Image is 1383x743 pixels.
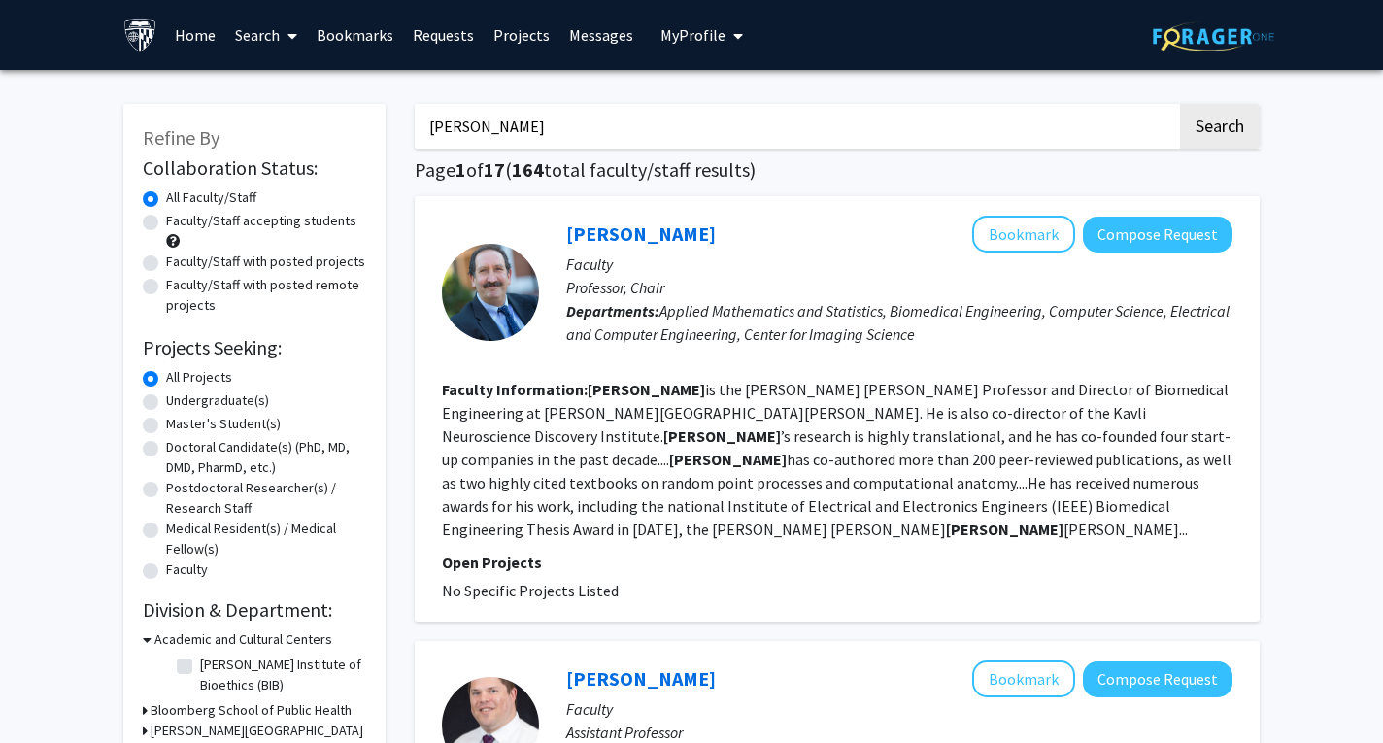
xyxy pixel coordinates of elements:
a: Messages [559,1,643,69]
img: ForagerOne Logo [1153,21,1274,51]
a: Requests [403,1,484,69]
span: 164 [512,157,544,182]
b: [PERSON_NAME] [946,520,1063,539]
label: Undergraduate(s) [166,390,269,411]
a: Projects [484,1,559,69]
p: Professor, Chair [566,276,1232,299]
label: All Faculty/Staff [166,187,256,208]
label: Faculty/Staff with posted projects [166,252,365,272]
b: [PERSON_NAME] [588,380,705,399]
b: [PERSON_NAME] [663,426,781,446]
label: Faculty/Staff accepting students [166,211,356,231]
b: Faculty Information: [442,380,588,399]
button: Add John Miller to Bookmarks [972,660,1075,697]
b: Departments: [566,301,659,321]
label: Doctoral Candidate(s) (PhD, MD, DMD, PharmD, etc.) [166,437,366,478]
h2: Projects Seeking: [143,336,366,359]
h2: Division & Department: [143,598,366,622]
p: Faculty [566,253,1232,276]
b: [PERSON_NAME] [669,450,787,469]
h3: Bloomberg School of Public Health [151,700,352,721]
h1: Page of ( total faculty/staff results) [415,158,1260,182]
h3: Academic and Cultural Centers [154,629,332,650]
label: [PERSON_NAME] Institute of Bioethics (BIB) [200,655,361,695]
label: Faculty [166,559,208,580]
h2: Collaboration Status: [143,156,366,180]
button: Compose Request to John Miller [1083,661,1232,697]
p: Open Projects [442,551,1232,574]
a: Search [225,1,307,69]
h3: [PERSON_NAME][GEOGRAPHIC_DATA] [151,721,363,741]
label: Faculty/Staff with posted remote projects [166,275,366,316]
a: [PERSON_NAME] [566,221,716,246]
iframe: Chat [15,656,83,728]
button: Compose Request to Michael Miller [1083,217,1232,253]
label: Medical Resident(s) / Medical Fellow(s) [166,519,366,559]
img: Johns Hopkins University Logo [123,18,157,52]
span: Refine By [143,125,219,150]
label: All Projects [166,367,232,388]
span: 1 [455,157,466,182]
span: My Profile [660,25,725,45]
input: Search Keywords [415,104,1177,149]
a: Bookmarks [307,1,403,69]
label: Master's Student(s) [166,414,281,434]
span: 17 [484,157,505,182]
span: No Specific Projects Listed [442,581,619,600]
a: Home [165,1,225,69]
a: [PERSON_NAME] [566,666,716,691]
label: Postdoctoral Researcher(s) / Research Staff [166,478,366,519]
span: Applied Mathematics and Statistics, Biomedical Engineering, Computer Science, Electrical and Comp... [566,301,1230,344]
button: Search [1180,104,1260,149]
p: Faculty [566,697,1232,721]
button: Add Michael Miller to Bookmarks [972,216,1075,253]
fg-read-more: is the [PERSON_NAME] [PERSON_NAME] Professor and Director of Biomedical Engineering at [PERSON_NA... [442,380,1231,539]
